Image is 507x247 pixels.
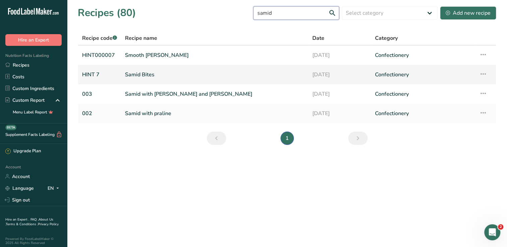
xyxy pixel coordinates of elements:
span: Category [375,34,398,42]
a: Confectionery [375,106,471,120]
a: Hire an Expert . [5,217,29,222]
div: EN [48,184,62,192]
a: [DATE] [312,106,367,120]
div: Powered By FoodLabelMaker © 2025 All Rights Reserved [5,237,62,245]
a: Samid Bites [125,68,304,82]
a: 002 [82,106,117,120]
a: HINT 7 [82,68,117,82]
a: HINT000007 [82,48,117,62]
span: Recipe name [125,34,157,42]
div: Custom Report [5,97,45,104]
div: Add new recipe [446,9,491,17]
span: 2 [498,224,503,230]
a: About Us . [5,217,53,227]
a: Confectionery [375,68,471,82]
iframe: Intercom live chat [484,224,500,240]
a: Terms & Conditions . [6,222,38,227]
input: Search for recipe [253,6,339,20]
a: Samid with praline [125,106,304,120]
a: Privacy Policy [38,222,59,227]
a: Language [5,182,34,194]
h1: Recipes (80) [78,5,136,20]
a: Samid with [PERSON_NAME] and [PERSON_NAME] [125,87,304,101]
span: Recipe code [82,34,117,42]
a: [DATE] [312,68,367,82]
a: Confectionery [375,48,471,62]
a: Smooth [PERSON_NAME] [125,48,304,62]
div: Upgrade Plan [5,148,41,155]
span: Date [312,34,324,42]
a: Previous page [207,132,226,145]
a: 003 [82,87,117,101]
a: FAQ . [30,217,39,222]
div: BETA [5,125,16,130]
a: [DATE] [312,87,367,101]
button: Add new recipe [440,6,496,20]
a: [DATE] [312,48,367,62]
a: Next page [348,132,368,145]
button: Hire an Expert [5,34,62,46]
a: Confectionery [375,87,471,101]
